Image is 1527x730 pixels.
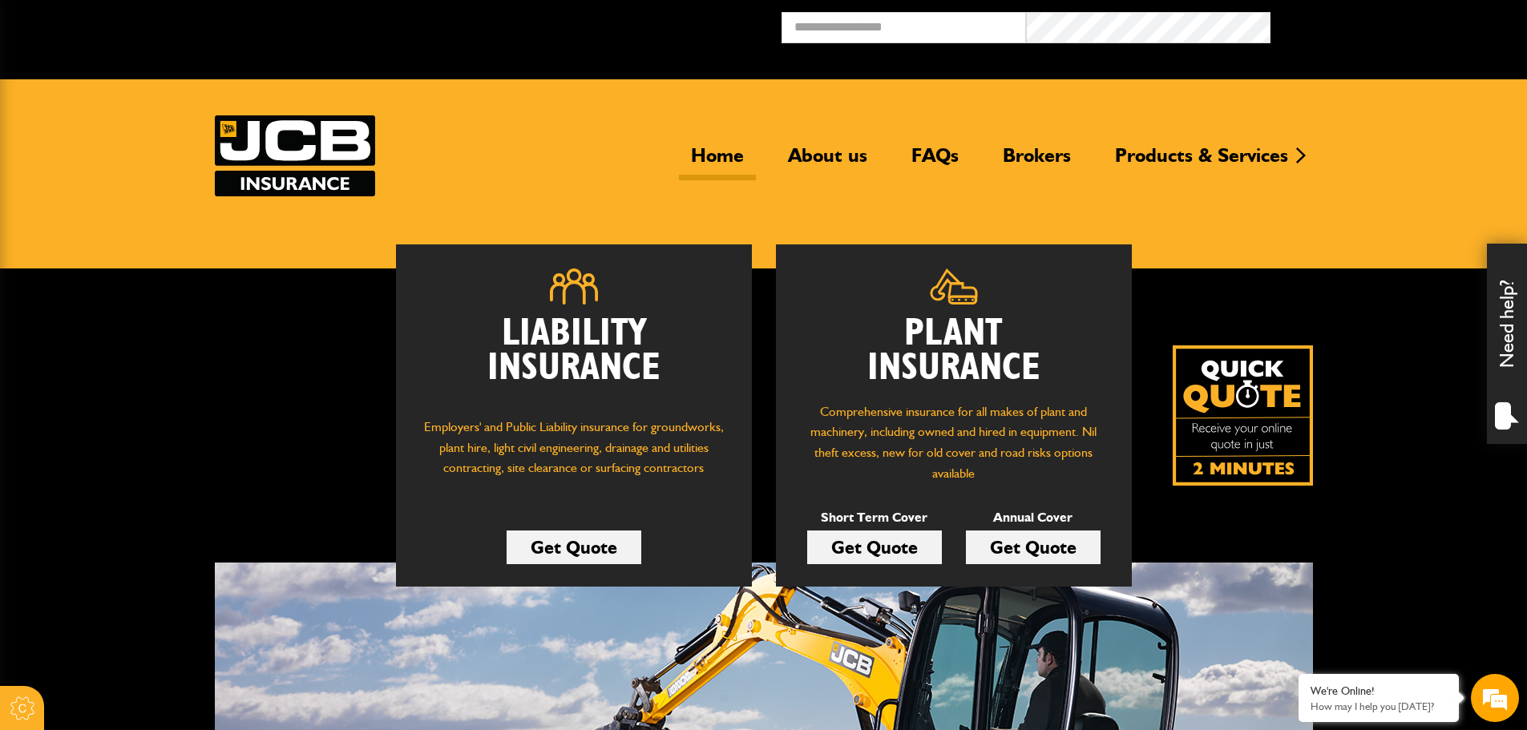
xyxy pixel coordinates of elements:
button: Broker Login [1270,12,1515,37]
p: Short Term Cover [807,507,942,528]
a: Get Quote [507,530,641,564]
a: About us [776,143,879,180]
a: FAQs [899,143,971,180]
h2: Plant Insurance [800,317,1108,385]
div: We're Online! [1311,684,1447,698]
h2: Liability Insurance [420,317,728,401]
p: Comprehensive insurance for all makes of plant and machinery, including owned and hired in equipm... [800,401,1108,483]
a: Home [679,143,756,180]
a: Get Quote [966,530,1101,564]
a: JCB Insurance Services [215,115,375,196]
img: Quick Quote [1173,345,1313,486]
a: Get Quote [807,530,942,564]
p: How may I help you today? [1311,700,1447,712]
a: Products & Services [1103,143,1300,180]
a: Get your insurance quote isn just 2-minutes [1173,345,1313,486]
div: Need help? [1487,244,1527,444]
p: Annual Cover [966,507,1101,528]
a: Brokers [991,143,1083,180]
p: Employers' and Public Liability insurance for groundworks, plant hire, light civil engineering, d... [420,417,728,494]
img: JCB Insurance Services logo [215,115,375,196]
